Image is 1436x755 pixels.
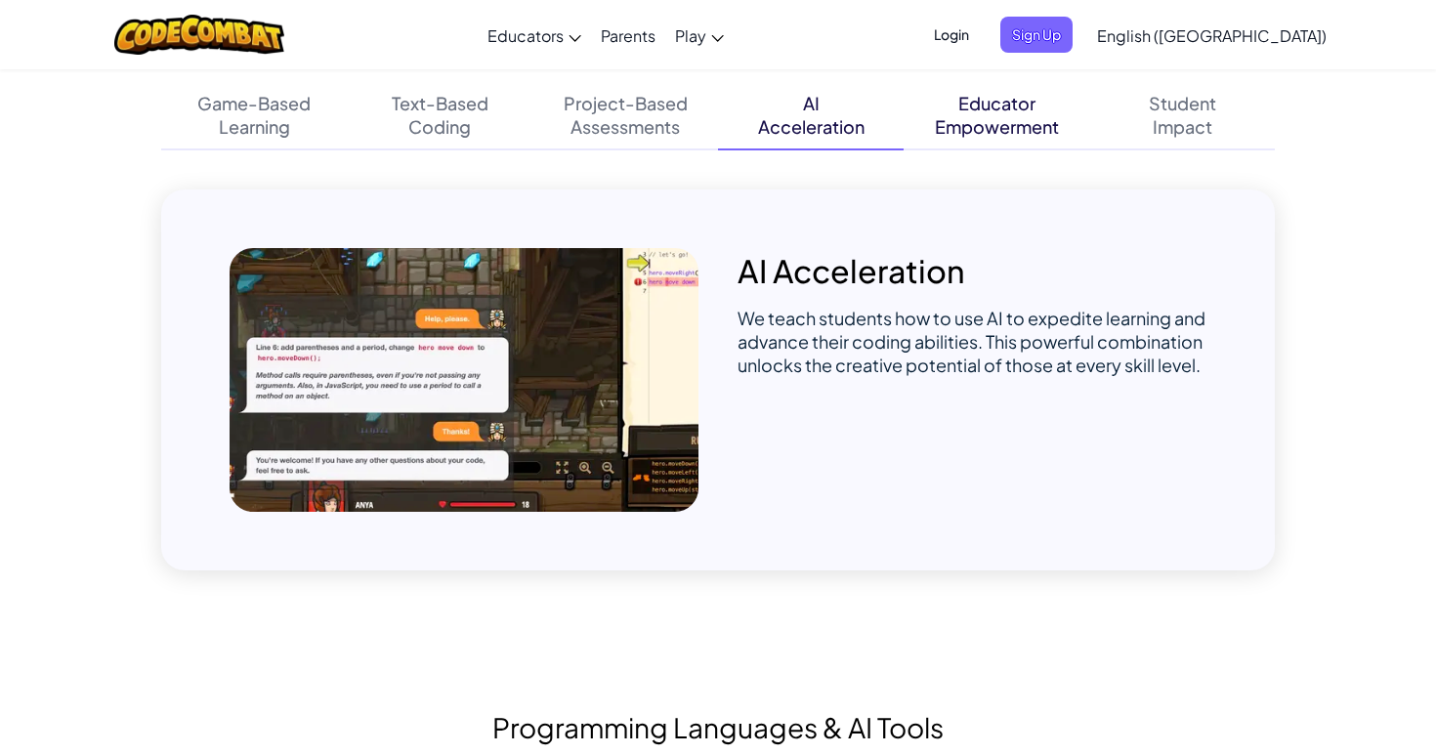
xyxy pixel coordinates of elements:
[1089,82,1275,150] button: StudentImpact
[197,92,311,115] div: Game-Based
[1000,17,1073,53] button: Sign Up
[161,82,347,150] button: Game-BasedLearning
[665,9,734,62] a: Play
[532,82,718,150] button: Project-BasedAssessments
[114,15,285,55] img: CodeCombat logo
[161,707,1275,748] h2: Programming Languages & AI Tools
[219,115,290,139] div: Learning
[958,92,1035,115] div: Educator
[1087,9,1336,62] a: English ([GEOGRAPHIC_DATA])
[935,115,1059,139] div: Empowerment
[408,115,471,139] div: Coding
[758,115,865,139] div: Acceleration
[718,82,904,150] button: AIAcceleration
[738,248,1206,293] p: AI Acceleration
[803,92,820,115] div: AI
[564,92,688,115] div: Project-Based
[487,25,564,46] span: Educators
[922,17,981,53] button: Login
[904,82,1089,150] button: EducatorEmpowerment
[675,25,706,46] span: Play
[570,115,680,139] div: Assessments
[1097,25,1327,46] span: English ([GEOGRAPHIC_DATA])
[392,92,488,115] div: Text-Based
[1149,92,1216,115] div: Student
[591,9,665,62] a: Parents
[230,248,698,512] img: AI[NEWLINE]Acceleration
[1153,115,1212,139] div: Impact
[347,82,532,150] button: Text-BasedCoding
[738,307,1205,376] span: We teach students how to use AI to expedite learning and advance their coding abilities. This pow...
[478,9,591,62] a: Educators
